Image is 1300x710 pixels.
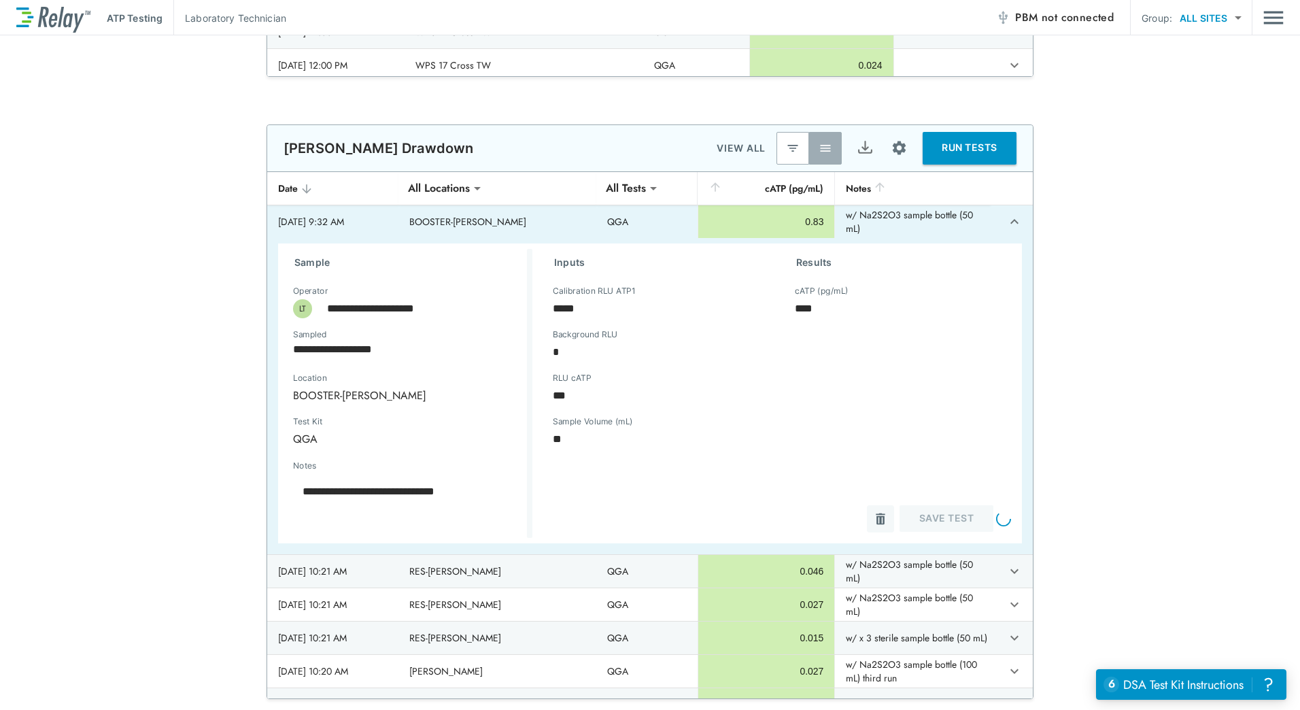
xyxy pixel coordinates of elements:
[796,254,1006,271] h3: Results
[996,11,1010,24] img: Offline Icon
[643,49,749,82] td: QGA
[834,622,990,654] td: w/ x 3 sterile sample bottle (50 mL)
[709,215,823,229] div: 0.83
[849,132,881,165] button: Export
[1003,593,1026,616] button: expand row
[398,622,596,654] td: RES-[PERSON_NAME]
[398,175,479,202] div: All Locations
[1003,660,1026,683] button: expand row
[284,382,513,409] div: BOOSTER-[PERSON_NAME]
[834,555,990,588] td: w/ Na2S2O3 sample bottle (50 mL)
[1263,5,1284,31] button: Main menu
[786,141,800,155] img: Latest
[596,205,698,238] td: QGA
[294,254,527,271] h3: Sample
[1015,8,1114,27] span: PBM
[398,555,596,588] td: RES-[PERSON_NAME]
[596,588,698,621] td: QGA
[278,215,388,229] div: [DATE] 9:32 AM
[596,175,655,202] div: All Tests
[846,180,979,197] div: Notes
[293,286,328,296] label: Operator
[708,180,823,197] div: cATP (pg/mL)
[1142,11,1172,25] p: Group:
[553,286,635,296] label: Calibration RLU ATP1
[398,205,596,238] td: BOOSTER-[PERSON_NAME]
[398,655,596,688] td: [PERSON_NAME]
[553,330,617,339] label: Background RLU
[881,130,917,166] button: Site setup
[834,588,990,621] td: w/ Na2S2O3 sample bottle (50 mL)
[596,555,698,588] td: QGA
[1003,210,1026,233] button: expand row
[991,4,1119,31] button: PBM not connected
[1263,5,1284,31] img: Drawer Icon
[819,141,832,155] img: View All
[284,336,504,363] input: Choose date, selected date is Aug 13, 2025
[293,299,312,318] div: LT
[596,622,698,654] td: QGA
[834,655,990,688] td: w/ Na2S2O3 sample bottle (100 mL) third run
[405,49,643,82] td: WPS 17 Cross TW
[293,461,316,471] label: Notes
[293,330,327,339] label: Sampled
[267,172,398,205] th: Date
[553,417,633,426] label: Sample Volume (mL)
[857,139,874,156] img: Export Icon
[761,58,882,72] div: 0.024
[1003,54,1026,77] button: expand row
[709,664,823,678] div: 0.027
[834,205,990,238] td: w/ Na2S2O3 sample bottle (50 mL)
[596,655,698,688] td: QGA
[278,631,388,645] div: [DATE] 10:21 AM
[293,417,396,426] label: Test Kit
[1003,560,1026,583] button: expand row
[185,11,286,25] p: Laboratory Technician
[717,140,766,156] p: VIEW ALL
[709,631,823,645] div: 0.015
[553,373,591,383] label: RLU cATP
[16,3,90,33] img: LuminUltra Relay
[284,140,473,156] p: [PERSON_NAME] Drawdown
[293,373,466,383] label: Location
[923,132,1016,165] button: RUN TESTS
[795,286,849,296] label: cATP (pg/mL)
[709,564,823,578] div: 0.046
[278,664,388,678] div: [DATE] 10:20 AM
[1042,10,1114,25] span: not connected
[398,588,596,621] td: RES-[PERSON_NAME]
[278,598,388,611] div: [DATE] 10:21 AM
[891,139,908,156] img: Settings Icon
[709,598,823,611] div: 0.027
[554,254,764,271] h3: Inputs
[1096,669,1286,700] iframe: Resource center
[1003,626,1026,649] button: expand row
[278,564,388,578] div: [DATE] 10:21 AM
[278,58,394,72] div: [DATE] 12:00 PM
[284,426,421,453] div: QGA
[107,11,162,25] p: ATP Testing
